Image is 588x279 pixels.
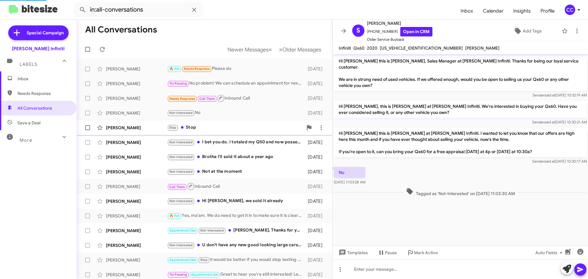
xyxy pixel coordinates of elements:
span: Tagged as 'Not-Interested' on [DATE] 11:03:30 AM [404,188,517,197]
span: Pause [385,247,397,258]
span: 🔥 Hot [169,214,180,218]
input: Search [74,2,203,17]
div: Brotha I'll sold it about a year ago [167,153,305,160]
button: CC [560,5,581,15]
span: Needs Response [184,67,210,71]
span: Call Them [169,185,185,189]
div: It would be better if you would stop texting me every other day [167,256,305,263]
p: No [334,167,365,178]
div: [PERSON_NAME] [106,257,167,263]
div: Stop [167,124,303,131]
a: Open in CRM [400,27,432,36]
span: Templates [337,247,368,258]
span: Mark Active [414,247,438,258]
span: Not-Interested [169,170,193,174]
div: Great to hear you're still interested! Let's schedule a time for next week that works for you to ... [167,271,305,278]
div: [DATE] [305,81,327,87]
div: [DATE] [305,139,327,145]
div: [DATE] [305,198,327,204]
span: Stop [200,258,208,262]
div: U don't have any new good looking large cars. I don't like anymore these ALL new cars & they are ... [167,242,305,249]
span: Not-Interested [169,140,193,144]
div: [DATE] [305,110,327,116]
span: Try Pausing [169,81,187,85]
div: [PERSON_NAME] [106,169,167,175]
span: Needs Response [169,97,195,101]
div: [PERSON_NAME] [106,198,167,204]
div: [PERSON_NAME] [106,213,167,219]
div: Please do [167,65,305,72]
div: CC [565,5,575,15]
p: Hi [PERSON_NAME] this is [PERSON_NAME] at [PERSON_NAME] Infiniti. I wanted to let you know that o... [334,128,587,157]
div: I bet you do. I totaled my Q50 and now possess a Volvo S60 B5 black edition. I'll never got back ... [167,139,305,146]
div: Not at the moment [167,168,305,175]
span: [DATE] 11:03:28 AM [334,180,365,184]
span: Infiniti [339,45,351,51]
span: Special Campaign [27,30,64,36]
a: Calendar [478,2,508,20]
div: [PERSON_NAME] [106,95,167,101]
span: Labels [20,62,37,67]
span: Call Them [199,97,215,101]
div: [PERSON_NAME] [106,139,167,145]
span: Needs Response [17,90,70,96]
div: [DATE] [305,95,327,101]
span: Appointment Set [169,258,196,262]
nav: Page navigation example [224,43,325,56]
span: Save a Deal [17,120,40,126]
span: said at [544,159,555,164]
span: S [356,26,360,36]
span: All Conversations [17,105,52,111]
button: Previous [224,43,276,56]
span: Stop [169,126,177,130]
span: Try Pausing [169,273,187,277]
span: Sender [DATE] 10:30:21 AM [532,120,587,124]
span: 🔥 Hot [169,67,180,71]
div: [PERSON_NAME], Thanks for your help in showing us what Infinity has to offer. My wife has decided... [167,227,305,234]
span: Inbox [17,76,70,82]
div: [DATE] [305,257,327,263]
span: Auto Fields [535,247,565,258]
span: 2020 [367,45,377,51]
a: Special Campaign [8,25,69,40]
span: [PHONE_NUMBER] [367,27,432,36]
span: Insights [508,2,536,20]
span: Not-Interested [200,228,224,232]
button: Auto Fields [530,247,570,258]
button: Next [275,43,325,56]
button: Add Tags [496,25,559,36]
span: « [269,46,272,53]
div: [DATE] [305,66,327,72]
span: » [279,46,282,53]
div: [DATE] [305,213,327,219]
div: [PERSON_NAME] [106,242,167,248]
span: Older Messages [282,46,321,53]
div: [DATE] [305,183,327,190]
div: No problem! We can schedule an appointment for next week. Just let me know what day and time work... [167,80,305,87]
p: Hi [PERSON_NAME], this is [PERSON_NAME] at [PERSON_NAME] Infiniti. We're interested in buying you... [334,101,587,118]
div: [DATE] [305,154,327,160]
div: [DATE] [305,169,327,175]
span: Not-Interested [169,111,193,115]
span: [PERSON_NAME] [465,45,499,51]
div: [PERSON_NAME] [106,66,167,72]
span: said at [544,120,555,124]
a: Inbox [456,2,478,20]
span: Appointment Set [191,273,218,277]
div: Yes, ma'am. We do need to get it in to make sure it is clear from issue. [167,212,305,219]
span: Sender [DATE] 10:32:19 AM [533,93,587,97]
span: Not-Interested [169,199,193,203]
div: Inbound Call [167,183,305,190]
div: [PERSON_NAME] [106,183,167,190]
span: Add Tags [523,25,542,36]
span: Not-Interested [169,155,193,159]
p: Hi [PERSON_NAME] this is [PERSON_NAME], Sales Manager at [PERSON_NAME] Infiniti. Thanks for being... [334,55,587,91]
div: [PERSON_NAME] [106,154,167,160]
span: Sender [DATE] 10:30:17 AM [532,159,587,164]
span: [PERSON_NAME] [367,20,432,27]
div: [DATE] [305,242,327,248]
button: Mark Active [402,247,443,258]
div: Hi [PERSON_NAME], we sold it already [167,198,305,205]
span: Qx60 [353,45,364,51]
